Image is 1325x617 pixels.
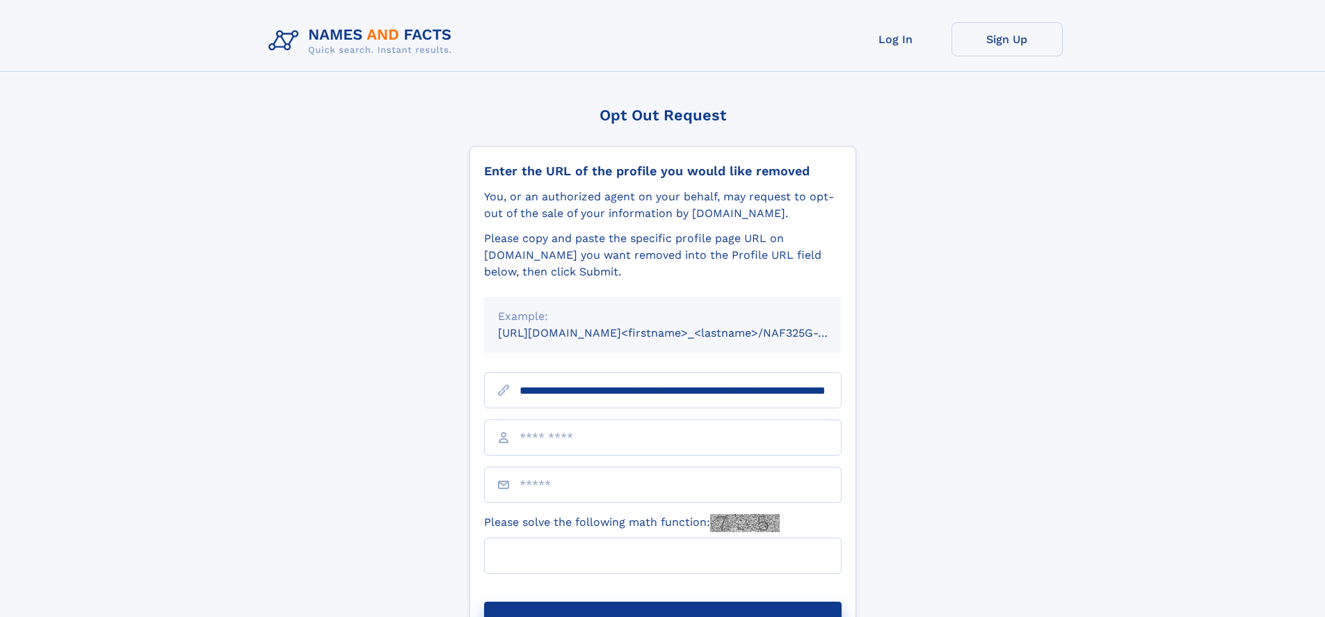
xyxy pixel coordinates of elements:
[484,163,842,179] div: Enter the URL of the profile you would like removed
[469,106,856,124] div: Opt Out Request
[484,514,780,532] label: Please solve the following math function:
[951,22,1063,56] a: Sign Up
[840,22,951,56] a: Log In
[498,308,828,325] div: Example:
[498,326,868,339] small: [URL][DOMAIN_NAME]<firstname>_<lastname>/NAF325G-xxxxxxxx
[484,189,842,222] div: You, or an authorized agent on your behalf, may request to opt-out of the sale of your informatio...
[263,22,463,60] img: Logo Names and Facts
[484,230,842,280] div: Please copy and paste the specific profile page URL on [DOMAIN_NAME] you want removed into the Pr...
